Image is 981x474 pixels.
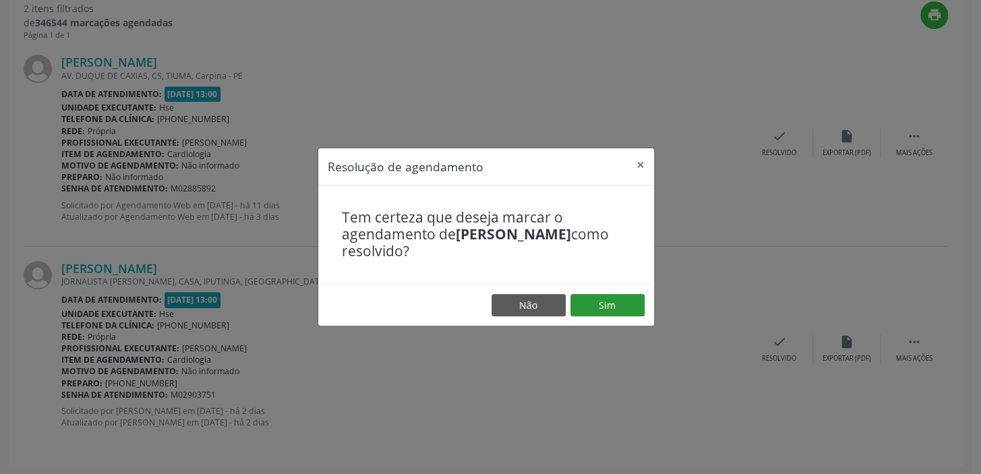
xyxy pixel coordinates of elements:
[627,148,654,181] button: Close
[492,294,566,317] button: Não
[342,209,630,260] h4: Tem certeza que deseja marcar o agendamento de como resolvido?
[570,294,645,317] button: Sim
[328,158,483,175] h5: Resolução de agendamento
[456,225,571,243] b: [PERSON_NAME]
